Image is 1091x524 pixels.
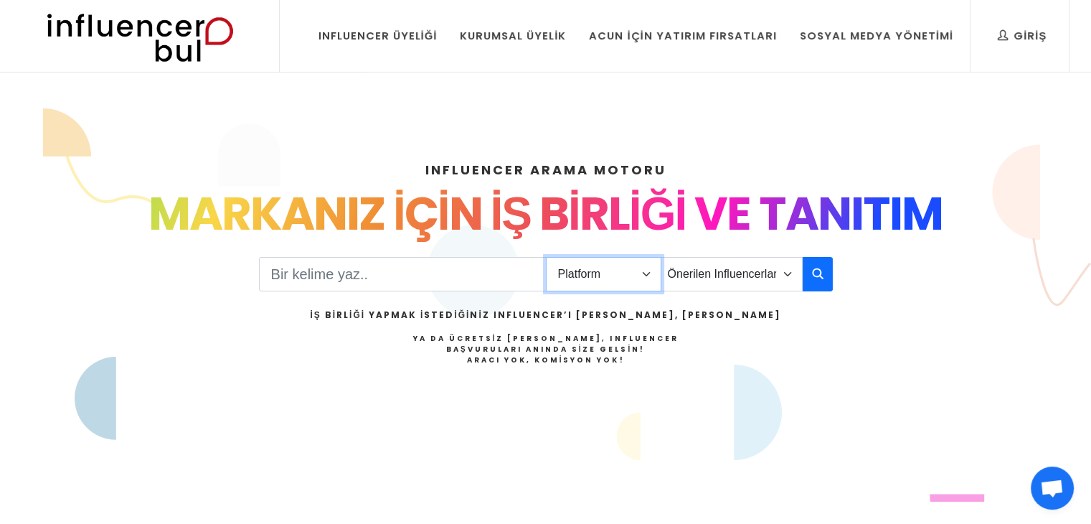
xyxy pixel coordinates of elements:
div: Acun İçin Yatırım Fırsatları [589,28,776,44]
h4: Ya da Ücretsiz [PERSON_NAME], Influencer Başvuruları Anında Size Gelsin! [310,333,780,365]
input: Search [259,257,547,291]
div: Kurumsal Üyelik [460,28,566,44]
h2: İş Birliği Yapmak İstediğiniz Influencer’ı [PERSON_NAME], [PERSON_NAME] [310,309,780,322]
div: Giriş [998,28,1047,44]
div: MARKANIZ İÇİN İŞ BİRLİĞİ VE TANITIM [81,179,1011,248]
h4: INFLUENCER ARAMA MOTORU [81,160,1011,179]
strong: Aracı Yok, Komisyon Yok! [467,355,625,365]
div: Açık sohbet [1031,467,1074,510]
div: Sosyal Medya Yönetimi [800,28,953,44]
div: Influencer Üyeliği [318,28,438,44]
